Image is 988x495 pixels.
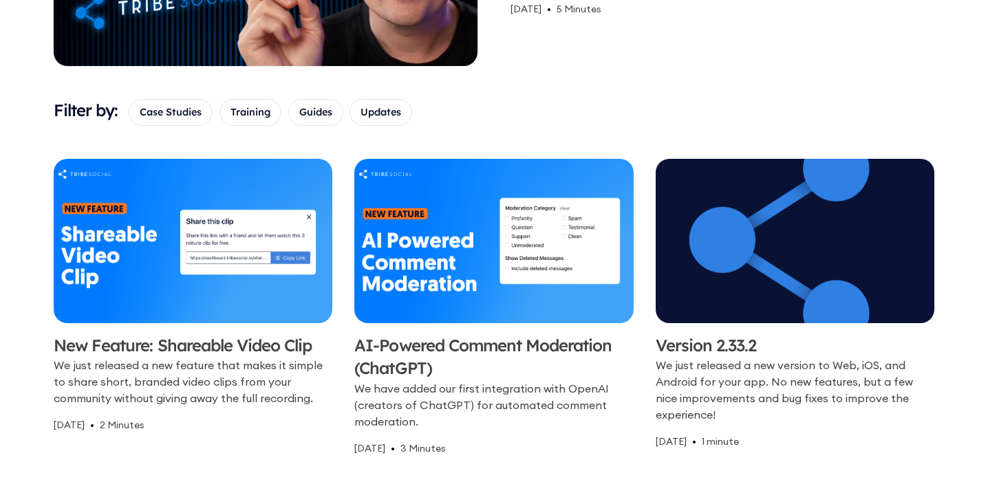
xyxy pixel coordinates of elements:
[354,334,633,380] h3: AI-Powered Comment Moderation (ChatGPT)
[100,417,144,432] div: 2 Minutes
[391,441,395,456] div: •
[656,334,934,357] h3: Version 2.33.2
[400,441,446,456] div: 3 Minutes
[54,357,332,406] div: We just released a new feature that makes it simple to share short, branded video clips from your...
[692,434,696,449] div: •
[354,159,633,456] a: AI-Powered Comment Moderation (ChatGPT)We have added our first integration with OpenAI (creators ...
[54,159,332,456] a: New Feature: Shareable Video ClipWe just released a new feature that makes it simple to share sho...
[361,104,401,120] span: Updates
[299,104,332,120] span: Guides
[54,99,118,122] h3: Filter by:
[656,434,687,449] div: [DATE]
[511,1,541,16] div: [DATE]
[557,1,601,16] div: 5 Minutes
[129,99,934,125] form: Email Form
[230,104,270,120] span: Training
[656,357,934,423] div: We just released a new version to Web, iOS, and Android for your app. No new features, but a few ...
[90,417,94,432] div: •
[702,434,739,449] div: 1 minute
[354,380,633,430] div: We have added our first integration with OpenAI (creators of ChatGPT) for automated comment moder...
[54,417,85,432] div: [DATE]
[547,1,551,16] div: •
[656,159,934,456] a: Version 2.33.2We just released a new version to Web, iOS, and Android for your app. No new featur...
[54,334,332,357] h3: New Feature: Shareable Video Clip
[140,104,202,120] span: Case Studies
[354,441,385,456] div: [DATE]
